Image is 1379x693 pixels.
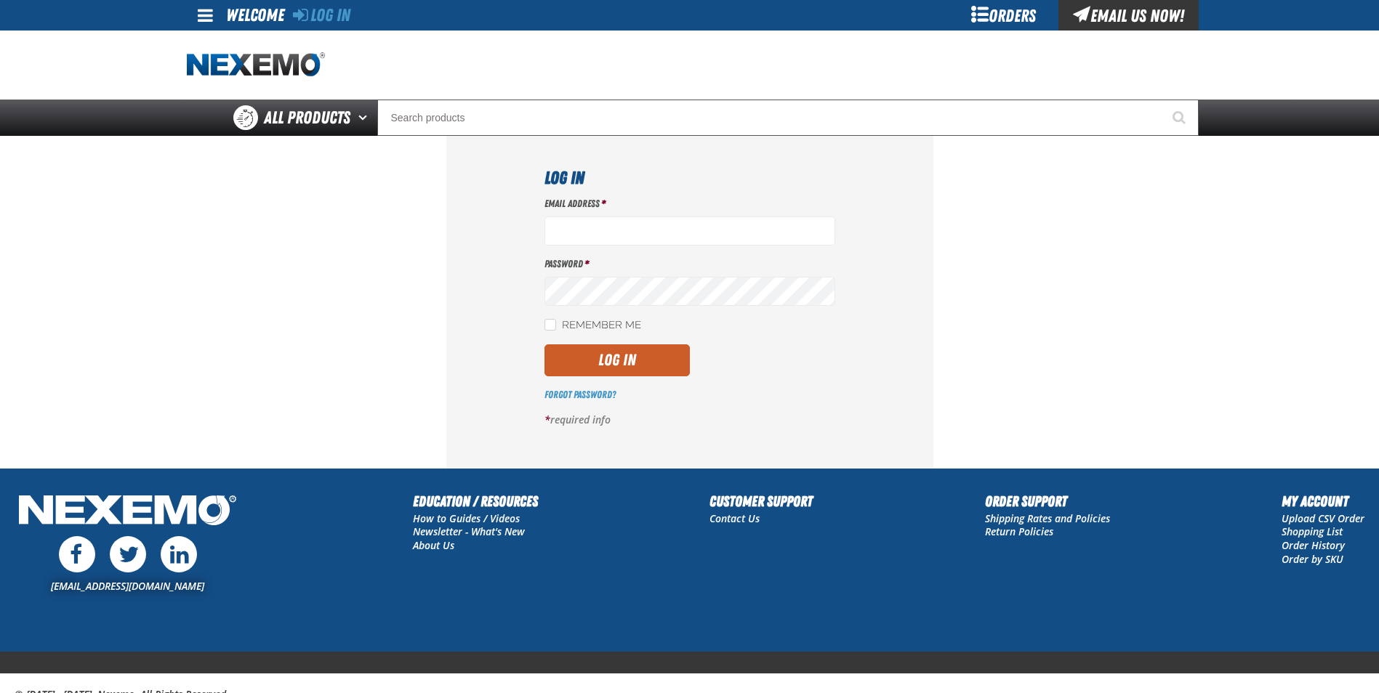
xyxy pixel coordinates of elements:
[709,490,813,512] h2: Customer Support
[1282,524,1343,538] a: Shopping List
[413,538,454,552] a: About Us
[1282,511,1364,525] a: Upload CSV Order
[544,165,835,191] h1: Log In
[1162,100,1199,136] button: Start Searching
[544,413,835,427] p: required info
[15,490,241,533] img: Nexemo Logo
[544,257,835,271] label: Password
[187,52,325,78] a: Home
[353,100,377,136] button: Open All Products pages
[709,511,760,525] a: Contact Us
[264,105,350,131] span: All Products
[377,100,1199,136] input: Search
[1282,552,1343,566] a: Order by SKU
[293,5,350,25] a: Log In
[544,344,690,376] button: Log In
[413,511,520,525] a: How to Guides / Videos
[544,197,835,211] label: Email Address
[1282,490,1364,512] h2: My Account
[985,524,1053,538] a: Return Policies
[985,490,1110,512] h2: Order Support
[1282,538,1345,552] a: Order History
[544,319,641,333] label: Remember Me
[187,52,325,78] img: Nexemo logo
[413,524,525,538] a: Newsletter - What's New
[51,579,204,593] a: [EMAIL_ADDRESS][DOMAIN_NAME]
[544,389,616,400] a: Forgot Password?
[544,319,556,331] input: Remember Me
[985,511,1110,525] a: Shipping Rates and Policies
[413,490,538,512] h2: Education / Resources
